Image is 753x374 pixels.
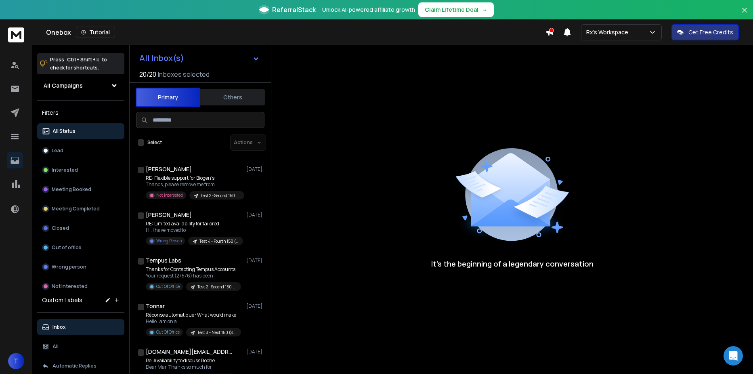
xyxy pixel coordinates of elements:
p: [DATE] [246,303,264,309]
p: Test 2 - Second 150 (Subject B) [197,284,236,290]
button: Lead [37,143,124,159]
button: T [8,353,24,369]
p: Out of office [52,244,82,251]
p: It’s the beginning of a legendary conversation [431,258,594,269]
p: All [52,343,59,350]
p: Wrong Person [156,238,182,244]
p: Test 3 - Next 150 (Subject C) [197,330,236,336]
button: Out of office [37,240,124,256]
p: Thanks for Contacting Tempus Accounts [146,266,241,273]
p: Automatic Replies [52,363,96,369]
p: Lead [52,147,63,154]
p: Unlock AI-powered affiliate growth [322,6,415,14]
p: Test 2 - Second 150 (Subject B) [201,193,239,199]
button: Interested [37,162,124,178]
h1: [PERSON_NAME] [146,211,192,219]
button: Get Free Credits [671,24,739,40]
p: All Status [52,128,76,134]
p: Dear Mar, Thanks so much for [146,364,237,370]
p: [DATE] [246,349,264,355]
p: Press to check for shortcuts. [50,56,107,72]
h1: [PERSON_NAME] [146,165,192,173]
button: Wrong person [37,259,124,275]
p: Thanos, please remove me from [146,181,243,188]
h3: Custom Labels [42,296,82,304]
p: Meeting Booked [52,186,91,193]
p: Meeting Completed [52,206,100,212]
span: Ctrl + Shift + k [66,55,100,64]
div: Open Intercom Messenger [724,346,743,366]
h1: [DOMAIN_NAME][EMAIL_ADDRESS][DOMAIN_NAME] [146,348,235,356]
button: Automatic Replies [37,358,124,374]
button: All Inbox(s) [133,50,266,66]
button: Meeting Booked [37,181,124,198]
p: Réponse automatique : What would make [146,312,241,318]
button: All [37,338,124,355]
p: Rx's Workspace [586,28,631,36]
p: Wrong person [52,264,86,270]
p: [DATE] [246,257,264,264]
div: Onebox [46,27,545,38]
h3: Filters [37,107,124,118]
p: [DATE] [246,166,264,172]
p: RE: Flexible support for Biogen’s [146,175,243,181]
span: ReferralStack [272,5,316,15]
p: Out Of Office [156,329,180,335]
p: Get Free Credits [688,28,733,36]
button: Meeting Completed [37,201,124,217]
button: Tutorial [76,27,115,38]
h1: All Inbox(s) [139,54,184,62]
button: Inbox [37,319,124,335]
span: 20 / 20 [139,69,156,79]
h1: Tonnar [146,302,165,310]
h1: All Campaigns [44,82,83,90]
p: RE: Limited availability for tailored [146,221,243,227]
span: → [482,6,487,14]
label: Select [147,139,162,146]
button: Not Interested [37,278,124,294]
p: Not Interested [156,192,183,198]
button: Closed [37,220,124,236]
h1: Tempus Labs [146,256,181,265]
p: Interested [52,167,78,173]
p: Hello I am on a [146,318,241,325]
p: Re: Availability to discuss Roche [146,357,237,364]
button: Close banner [739,5,750,24]
p: Hi. I have moved to [146,227,243,233]
button: Primary [136,88,200,107]
h3: Inboxes selected [158,69,210,79]
p: Test 4 - Fourth 150 (Subject D) [199,238,238,244]
button: Claim Lifetime Deal→ [418,2,494,17]
p: Closed [52,225,69,231]
button: All Campaigns [37,78,124,94]
p: Out Of Office [156,284,180,290]
p: Your request (27576) has been [146,273,241,279]
p: Not Interested [52,283,88,290]
p: Inbox [52,324,66,330]
button: Others [200,88,265,106]
p: [DATE] [246,212,264,218]
button: All Status [37,123,124,139]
